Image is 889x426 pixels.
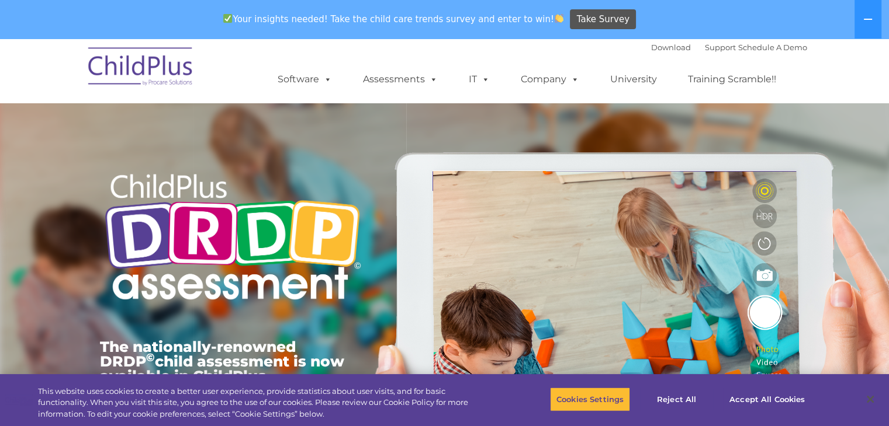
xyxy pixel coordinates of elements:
[550,387,630,411] button: Cookies Settings
[223,14,232,23] img: ✅
[738,43,807,52] a: Schedule A Demo
[82,39,199,97] img: ChildPlus by Procare Solutions
[723,387,811,411] button: Accept All Cookies
[38,386,489,420] div: This website uses cookies to create a better user experience, provide statistics about user visit...
[266,68,344,91] a: Software
[100,158,365,319] img: Copyright - DRDP Logo Light
[640,387,713,411] button: Reject All
[509,68,591,91] a: Company
[577,9,629,30] span: Take Survey
[570,9,636,30] a: Take Survey
[599,68,669,91] a: University
[705,43,736,52] a: Support
[219,8,569,30] span: Your insights needed! Take the child care trends survey and enter to win!
[146,351,155,364] sup: ©
[651,43,807,52] font: |
[651,43,691,52] a: Download
[676,68,788,91] a: Training Scramble!!
[857,386,883,412] button: Close
[555,14,563,23] img: 👏
[351,68,449,91] a: Assessments
[100,338,344,385] span: The nationally-renowned DRDP child assessment is now available in ChildPlus.
[457,68,501,91] a: IT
